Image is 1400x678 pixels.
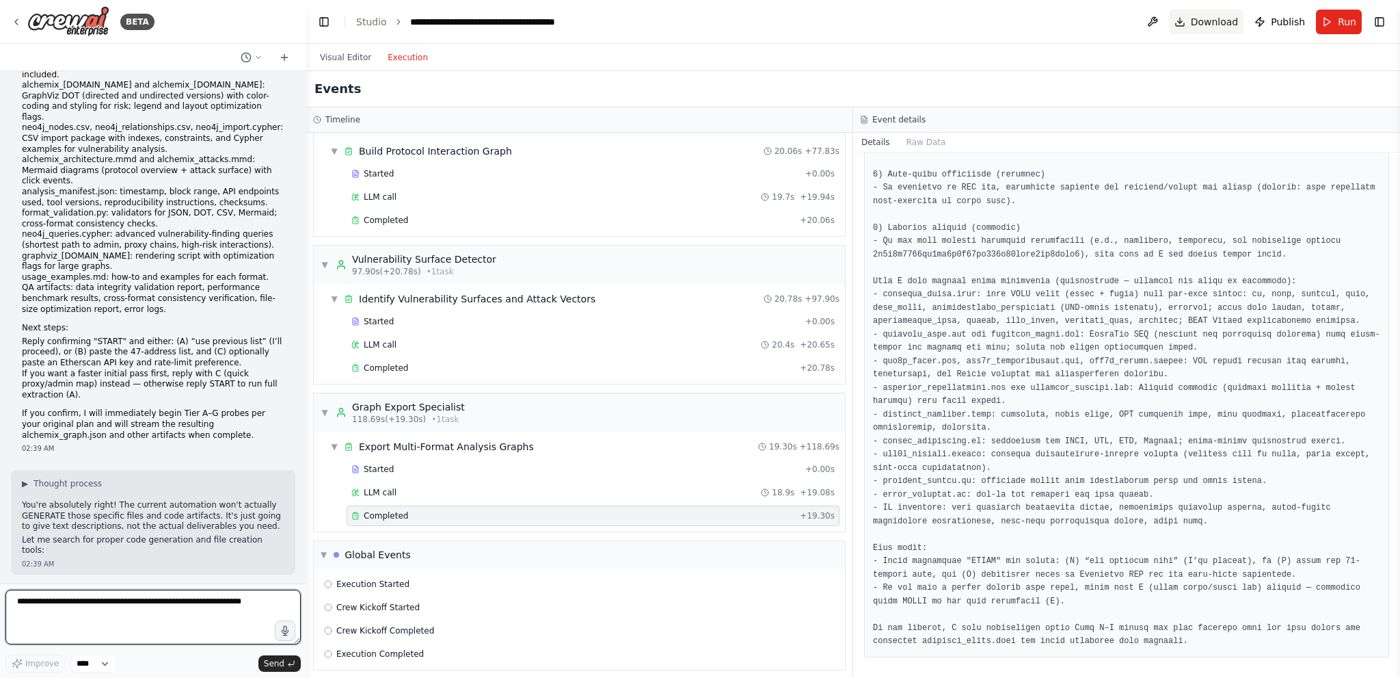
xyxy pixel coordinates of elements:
[364,192,396,203] span: LLM call
[22,478,102,489] button: ▶Thought process
[22,535,284,556] p: Let me search for proper code generation and file creation tools:
[22,369,284,401] li: If you want a faster initial pass first, reply with C (quick proxy/admin map) instead — otherwise...
[800,363,835,374] span: + 20.78s
[336,579,409,590] span: Execution Started
[364,316,394,327] span: Started
[352,252,496,266] div: Vulnerability Surface Detector
[330,146,338,157] span: ▼
[364,487,396,498] span: LLM call
[330,441,338,452] span: ▼
[264,658,284,669] span: Send
[273,49,295,66] button: Start a new chat
[22,559,284,569] div: 02:39 AM
[5,655,65,673] button: Improve
[359,144,512,158] div: Build Protocol Interaction Graph
[22,443,284,454] div: 02:39 AM
[1249,10,1310,34] button: Publish
[364,339,396,350] span: LLM call
[27,6,109,37] img: Logo
[22,80,284,122] li: alchemix_[DOMAIN_NAME] and alchemix_[DOMAIN_NAME]: GraphViz DOT (directed and undirected versions...
[805,168,835,179] span: + 0.00s
[314,12,334,31] button: Hide left sidebar
[352,400,465,414] div: Graph Export Specialist
[364,363,408,374] span: Completed
[352,266,421,277] span: 97.90s (+20.78s)
[769,441,797,452] span: 19.30s
[431,414,459,425] span: • 1 task
[258,655,301,672] button: Send
[805,294,839,304] span: + 97.90s
[800,510,835,521] span: + 19.30s
[356,16,387,27] a: Studio
[772,192,794,203] span: 19.7s
[345,548,411,562] div: Global Events
[352,414,426,425] span: 118.69s (+19.30s)
[898,133,954,152] button: Raw Data
[853,133,898,152] button: Details
[364,215,408,226] span: Completed
[775,146,803,157] span: 20.06s
[356,15,564,29] nav: breadcrumb
[1271,15,1305,29] span: Publish
[359,292,595,306] div: Identify Vulnerability Surfaces and Attack Vectors
[1370,12,1389,31] button: Show right sidebar
[800,192,835,203] span: + 19.94s
[336,625,434,636] span: Crew Kickoff Completed
[25,658,59,669] span: Improve
[364,168,394,179] span: Started
[800,339,835,350] span: + 20.65s
[775,294,803,304] span: 20.78s
[22,122,284,155] li: neo4j_nodes.csv, neo4j_relationships.csv, neo4j_import.cypher: CSV import package with indexes, c...
[321,549,327,560] span: ▼
[22,500,284,532] p: You're absolutely right! The current automation won't actually GENERATE those specific files and ...
[235,49,268,66] button: Switch to previous chat
[800,487,835,498] span: + 19.08s
[33,478,102,489] span: Thought process
[312,49,379,66] button: Visual Editor
[22,229,284,250] li: neo4j_queries.cypher: advanced vulnerability-finding queries (shortest path to admin, proxy chain...
[325,114,360,125] h3: Timeline
[321,259,329,270] span: ▼
[379,49,436,66] button: Execution
[364,464,394,475] span: Started
[805,464,835,475] span: + 0.00s
[314,79,361,99] h2: Events
[330,294,338,304] span: ▼
[321,407,329,418] span: ▼
[772,339,794,350] span: 20.4s
[22,155,284,187] li: alchemix_architecture.mmd and alchemix_attacks.mmd: Mermaid diagrams (protocol overview + attack ...
[364,510,408,521] span: Completed
[336,602,420,613] span: Crew Kickoff Started
[22,337,284,369] li: Reply confirming "START" and either: (A) “use previous list” (I’ll proceed), or (B) paste the 47-...
[22,408,284,441] p: If you confirm, I will immediately begin Tier A–G probes per your original plan and will stream t...
[359,440,534,454] div: Export Multi-Format Analysis Graphs
[120,14,154,30] div: BETA
[1169,10,1244,34] button: Download
[800,215,835,226] span: + 20.06s
[800,441,839,452] span: + 118.69s
[772,487,794,498] span: 18.9s
[22,283,284,315] li: QA artifacts: data integrity validation report, performance benchmark results, cross-format consi...
[22,478,28,489] span: ▶
[22,251,284,272] li: graphviz_[DOMAIN_NAME]: rendering script with optimization flags for large graphs.
[22,272,284,283] li: usage_examples.md: how-to and examples for each format.
[872,114,926,125] h3: Event details
[275,621,295,641] button: Click to speak your automation idea
[22,187,284,208] li: analysis_manifest.json: timestamp, block range, API endpoints used, tool versions, reproducibilit...
[805,146,839,157] span: + 77.83s
[22,208,284,229] li: format_validation.py: validators for JSON, DOT, CSV, Mermaid; cross-format consistency checks.
[427,266,454,277] span: • 1 task
[1191,15,1239,29] span: Download
[336,649,424,660] span: Execution Completed
[1338,15,1356,29] span: Run
[805,316,835,327] span: + 0.00s
[1316,10,1362,34] button: Run
[22,323,284,334] p: Next steps:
